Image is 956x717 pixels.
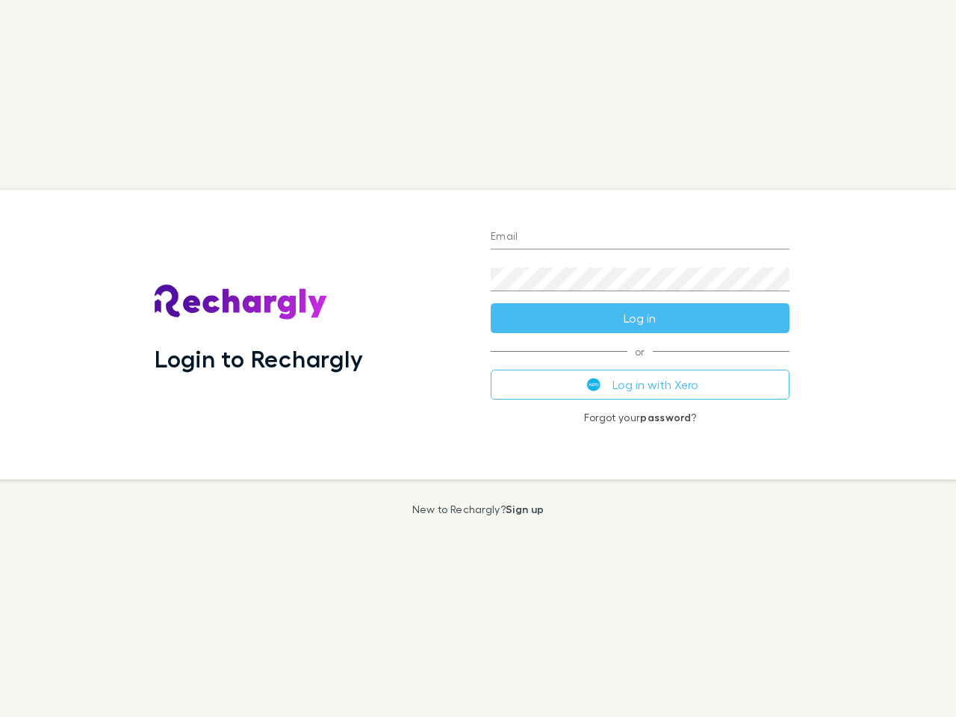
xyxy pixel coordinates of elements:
button: Log in with Xero [491,370,789,400]
img: Rechargly's Logo [155,285,328,320]
p: Forgot your ? [491,412,789,423]
p: New to Rechargly? [412,503,544,515]
a: Sign up [506,503,544,515]
span: or [491,351,789,352]
h1: Login to Rechargly [155,344,363,373]
a: password [640,411,691,423]
button: Log in [491,303,789,333]
img: Xero's logo [587,378,600,391]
